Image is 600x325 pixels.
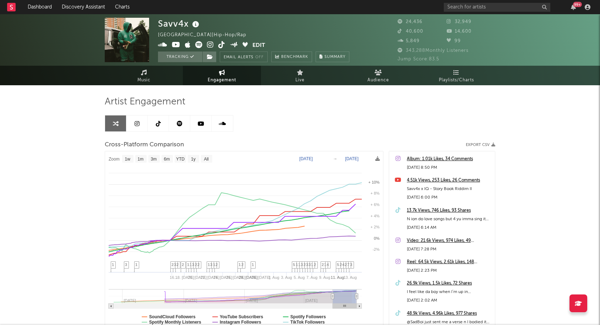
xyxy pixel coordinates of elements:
button: Summary [316,52,349,62]
span: Artist Engagement [105,98,185,106]
div: [DATE] 8:50 PM [407,163,491,172]
text: [DATE] [345,156,359,161]
text: 1y [191,157,196,162]
span: Benchmark [281,53,308,61]
span: 1 [190,262,192,267]
div: [GEOGRAPHIC_DATA] | Hip-Hop/Rap [158,31,255,39]
text: All [204,157,208,162]
span: 3 [174,262,176,267]
span: 2 [216,262,218,267]
span: 2 [171,262,174,267]
text: 1m [138,157,144,162]
span: Cross-Platform Comparison [105,141,184,149]
div: [DATE] 2:23 PM [407,266,491,275]
span: 2 [322,262,324,267]
span: 1 [311,262,313,267]
text: 11. Aug [331,275,344,280]
text: 24. [DATE] [213,275,232,280]
text: + 4% [371,214,380,218]
span: 5,849 [398,39,420,43]
text: YouTube Subscribers [220,314,263,319]
span: 1 [112,262,114,267]
span: 3 [301,262,303,267]
button: 99+ [571,4,576,10]
button: Email AlertsOff [220,52,268,62]
a: Benchmark [271,52,312,62]
span: 4 [342,262,344,267]
span: 3 [306,262,308,267]
input: Search for artists [444,3,550,12]
a: 48.9k Views, 4.96k Likes, 977 Shares [407,309,491,318]
span: 3 [350,262,352,267]
span: 7 [347,262,349,267]
text: 1. Aug [268,275,279,280]
span: 1 [187,262,189,267]
div: Savv4x [158,18,201,29]
div: 99 + [573,2,582,7]
button: Export CSV [466,143,495,147]
span: 1 [239,262,241,267]
span: 2 [197,262,200,267]
div: [DATE] 7:28 PM [407,245,491,254]
span: Jump Score: 83.5 [398,57,439,61]
text: 13. Aug [343,275,356,280]
text: + 6% [371,202,380,207]
a: 4.51k Views, 253 Likes, 26 Comments [407,176,491,185]
text: → [333,156,337,161]
a: 26.9k Views, 1.5k Likes, 72 Shares [407,279,491,288]
a: Album: 1.01k Likes, 34 Comments [407,155,491,163]
text: Spotify Monthly Listeners [149,320,201,325]
span: 3 [192,262,194,267]
text: 28. [DATE] [239,275,258,280]
text: 18. [DATE] [175,275,194,280]
a: Reel: 64.5k Views, 2.61k Likes, 148 Comments [407,258,491,266]
span: 2 [195,262,197,267]
text: 9. Aug [319,275,330,280]
a: Video: 21.6k Views, 974 Likes, 49 Comments [407,237,491,245]
text: + 10% [369,180,380,184]
span: 32,949 [447,20,471,24]
text: 22. [DATE] [201,275,219,280]
span: 2 [176,262,179,267]
text: 0% [374,236,380,240]
a: Audience [339,66,417,85]
div: [DATE] 6:14 AM [407,223,491,232]
span: Music [137,76,151,85]
span: 1 [208,262,210,267]
div: [DATE] 6:00 PM [407,193,491,202]
div: [DATE] 2:02 AM [407,296,491,305]
span: Live [295,76,305,85]
span: Audience [367,76,389,85]
span: 3 [210,262,212,267]
span: 2 [314,262,316,267]
em: Off [255,55,264,59]
text: YTD [176,157,185,162]
text: 5. Aug [294,275,305,280]
text: 6m [164,157,170,162]
span: 5 [337,262,339,267]
a: Live [261,66,339,85]
a: 13.7k Views, 746 Likes, 93 Shares [407,206,491,215]
text: + 2% [371,225,380,229]
span: 40,600 [398,29,423,34]
text: 26. [DATE] [226,275,245,280]
span: 5 [293,262,295,267]
text: 1w [125,157,131,162]
a: Music [105,66,183,85]
text: [DATE] [299,156,313,161]
span: 1 [298,262,300,267]
span: Playlists/Charts [439,76,474,85]
text: + 8% [371,191,380,195]
span: 99 [447,39,461,43]
text: 20. [DATE] [188,275,207,280]
button: Tracking [158,52,202,62]
a: Engagement [183,66,261,85]
span: Engagement [208,76,236,85]
span: 2 [182,262,184,267]
span: 2 [345,262,347,267]
span: 343,288 Monthly Listeners [398,48,469,53]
